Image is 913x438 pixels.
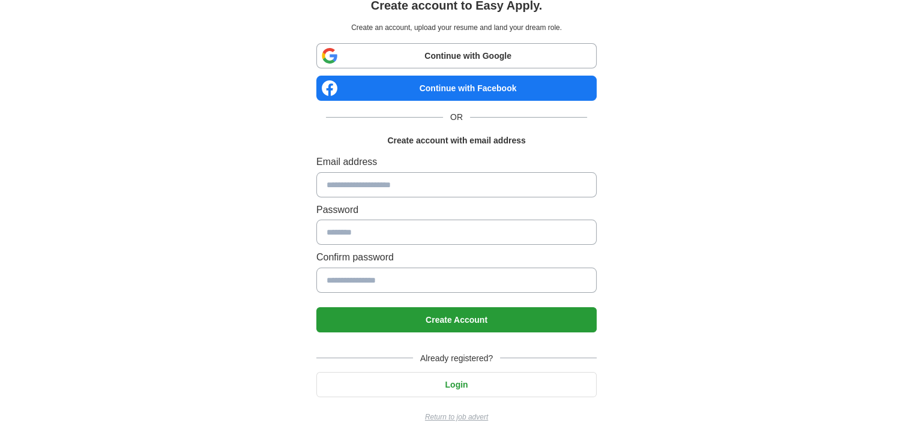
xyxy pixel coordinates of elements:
[443,110,470,124] span: OR
[316,250,597,265] label: Confirm password
[316,202,597,218] label: Password
[316,43,597,68] a: Continue with Google
[319,22,594,34] p: Create an account, upload your resume and land your dream role.
[316,372,597,397] button: Login
[316,412,597,423] a: Return to job advert
[316,380,597,389] a: Login
[413,352,500,365] span: Already registered?
[316,307,597,332] button: Create Account
[316,154,597,170] label: Email address
[387,134,525,147] h1: Create account with email address
[316,76,597,101] a: Continue with Facebook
